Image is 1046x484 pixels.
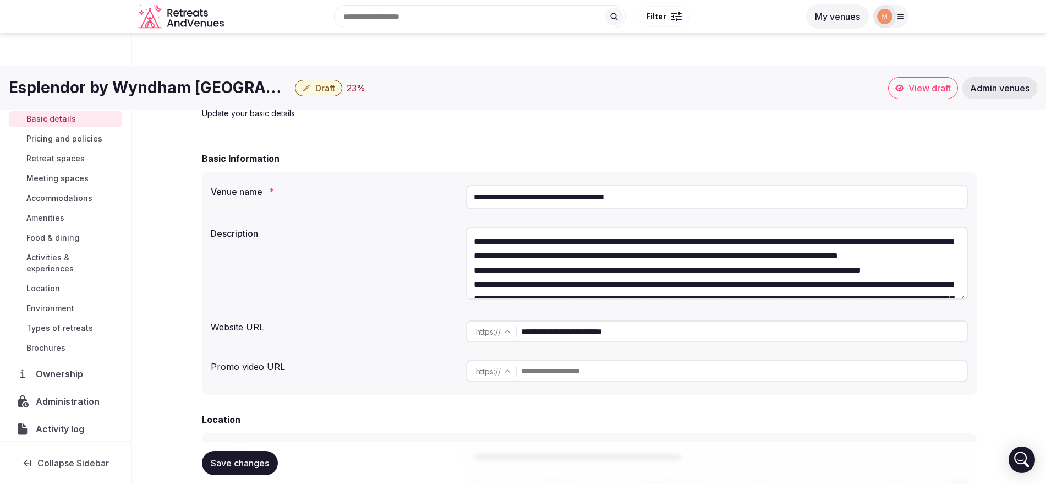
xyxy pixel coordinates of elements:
[9,151,122,166] a: Retreat spaces
[970,83,1029,94] span: Admin venues
[211,442,457,459] div: Address
[211,316,457,334] div: Website URL
[9,281,122,296] a: Location
[26,283,60,294] span: Location
[9,301,122,316] a: Environment
[347,81,365,95] div: 23 %
[9,111,122,127] a: Basic details
[202,413,240,426] h2: Location
[37,458,109,469] span: Collapse Sidebar
[211,356,457,373] div: Promo video URL
[26,323,93,334] span: Types of retreats
[138,4,226,29] a: Visit the homepage
[211,187,457,196] label: Venue name
[211,458,269,469] span: Save changes
[26,193,92,204] span: Accommodations
[202,152,280,165] h2: Basic Information
[9,320,122,336] a: Types of retreats
[202,108,572,119] p: Update your basic details
[315,83,335,94] span: Draft
[26,173,89,184] span: Meeting spaces
[888,77,958,99] a: View draft
[9,340,122,356] a: Brochures
[26,342,65,354] span: Brochures
[36,422,89,436] span: Activity log
[9,171,122,186] a: Meeting spaces
[646,11,666,22] span: Filter
[9,417,122,441] a: Activity log
[202,451,278,475] button: Save changes
[26,303,74,314] span: Environment
[9,451,122,475] button: Collapse Sidebar
[962,77,1037,99] a: Admin venues
[639,6,689,27] button: Filter
[9,362,122,385] a: Ownership
[9,210,122,226] a: Amenities
[36,367,87,380] span: Ownership
[9,250,122,276] a: Activities & experiences
[877,9,892,24] img: marina
[908,83,951,94] span: View draft
[1009,447,1035,473] div: Open Intercom Messenger
[211,229,457,238] label: Description
[36,395,104,408] span: Administration
[9,230,122,246] a: Food & dining
[347,81,365,95] button: 23%
[806,11,869,22] a: My venues
[26,133,102,144] span: Pricing and policies
[9,390,122,413] a: Administration
[806,4,869,29] button: My venues
[138,4,226,29] svg: Retreats and Venues company logo
[26,153,85,164] span: Retreat spaces
[26,213,64,224] span: Amenities
[9,131,122,146] a: Pricing and policies
[295,80,342,96] button: Draft
[9,77,291,99] h1: Esplendor by Wyndham [GEOGRAPHIC_DATA] [GEOGRAPHIC_DATA]
[9,191,122,206] a: Accommodations
[26,232,79,243] span: Food & dining
[26,252,118,274] span: Activities & experiences
[26,113,76,124] span: Basic details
